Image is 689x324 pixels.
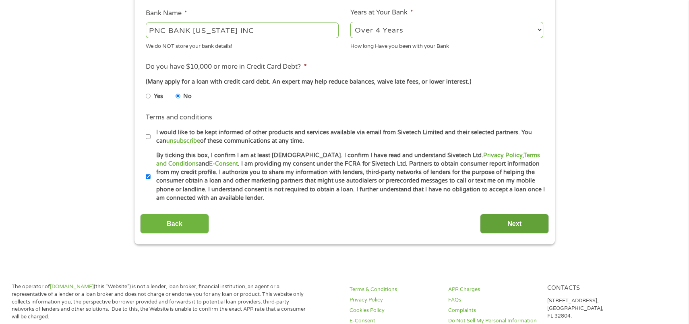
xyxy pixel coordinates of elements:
h4: Contacts [547,285,636,292]
input: Next [480,214,549,234]
label: By ticking this box, I confirm I am at least [DEMOGRAPHIC_DATA]. I confirm I have read and unders... [151,151,546,203]
label: No [183,92,192,101]
label: Do you have $10,000 or more in Credit Card Debt? [146,63,306,71]
a: Privacy Policy [350,296,439,304]
label: Years at Your Bank [350,8,413,17]
p: [STREET_ADDRESS], [GEOGRAPHIC_DATA], FL 32804. [547,297,636,320]
a: Terms & Conditions [350,286,439,293]
a: [DOMAIN_NAME] [50,283,94,290]
div: We do NOT store your bank details! [146,39,339,50]
a: Privacy Policy [483,152,522,159]
a: FAQs [448,296,537,304]
a: Complaints [448,307,537,314]
label: Bank Name [146,9,187,18]
p: The operator of (this “Website”) is not a lender, loan broker, financial institution, an agent or... [12,283,308,321]
input: Back [140,214,209,234]
div: How long Have you been with your Bank [350,39,543,50]
label: Terms and conditions [146,113,212,122]
a: Cookies Policy [350,307,439,314]
a: Terms and Conditions [156,152,540,167]
div: (Many apply for a loan with credit card debt. An expert may help reduce balances, waive late fees... [146,78,543,86]
label: I would like to be kept informed of other products and services available via email from Sivetech... [151,128,546,146]
label: Yes [154,92,163,101]
a: E-Consent [209,160,238,167]
a: APR Charges [448,286,537,293]
a: unsubscribe [166,137,200,144]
